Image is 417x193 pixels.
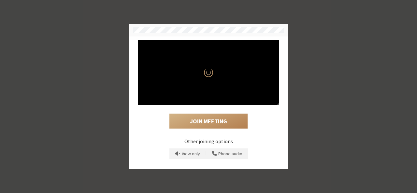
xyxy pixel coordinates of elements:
button: Use your phone for mic and speaker while you view the meeting on this device. [210,148,245,159]
span: Phone audio [218,151,242,156]
span: | [206,149,207,158]
span: View only [182,151,200,156]
button: Prevent echo when there is already an active mic and speaker in the room. [173,148,202,159]
p: Other joining options [138,137,279,145]
button: Join Meeting [169,114,248,129]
